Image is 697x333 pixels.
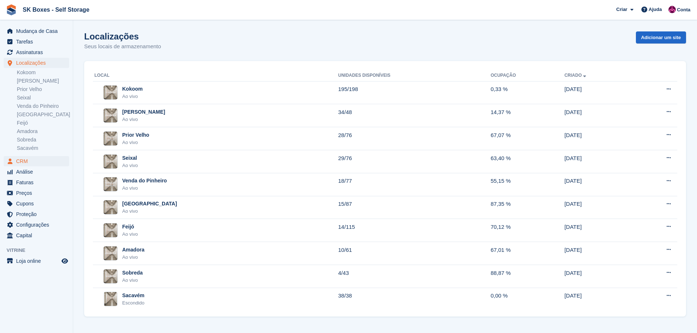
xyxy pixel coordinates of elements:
td: 14/115 [338,219,491,242]
img: Imagem do site Kokoom [104,86,117,99]
td: 28/76 [338,127,491,150]
a: Amadora [17,128,69,135]
a: menu [4,209,69,219]
td: [DATE] [565,104,632,127]
td: 34/48 [338,104,491,127]
a: Kokoom [17,69,69,76]
a: menu [4,220,69,230]
a: menu [4,47,69,57]
div: Ao vivo [122,116,165,123]
span: Análise [16,167,60,177]
td: 0,33 % [491,81,565,104]
span: Configurações [16,220,60,230]
td: 38/38 [338,288,491,310]
span: Vitrine [7,247,73,254]
div: Ao vivo [122,139,149,146]
span: Proteção [16,209,60,219]
span: Criar [616,6,627,13]
a: Sacavém [17,145,69,152]
div: [PERSON_NAME] [122,108,165,116]
img: Imagem do site Venda do Pinheiro [104,177,117,191]
div: Ao vivo [122,93,143,100]
td: 0,00 % [491,288,565,310]
td: [DATE] [565,127,632,150]
a: Venda do Pinheiro [17,103,69,110]
span: Conta [677,6,690,14]
span: Localizações [16,58,60,68]
p: Seus locais de armazenamento [84,42,161,51]
div: Escondido [122,299,145,307]
img: Imagem do site Sacavém [104,292,117,306]
a: Loja de pré-visualização [60,257,69,265]
a: menu [4,177,69,188]
div: Prior Velho [122,131,149,139]
a: menu [4,198,69,209]
td: 88,87 % [491,265,565,288]
th: Ocupação [491,70,565,82]
div: Seixal [122,154,138,162]
img: Imagem do site Prior Velho [104,132,117,145]
a: menu [4,188,69,198]
a: Adicionar um site [636,31,686,43]
span: Cupons [16,198,60,209]
td: 67,07 % [491,127,565,150]
div: Ao vivo [122,185,167,192]
img: stora-icon-8386f47178a22dfd0bd8f6a31ec36ba5ce8667c1dd55bd0f319d3a0aa187defe.svg [6,4,17,15]
td: [DATE] [565,196,632,219]
a: menu [4,58,69,68]
span: Faturas [16,177,60,188]
th: Unidades disponíveis [338,70,491,82]
td: 87,35 % [491,196,565,219]
td: 63,40 % [491,150,565,173]
div: Kokoom [122,85,143,93]
td: [DATE] [565,173,632,196]
td: [DATE] [565,288,632,310]
span: Ajuda [649,6,662,13]
a: Prior Velho [17,86,69,93]
a: menu [4,156,69,166]
a: [PERSON_NAME] [17,77,69,84]
th: Local [93,70,338,82]
a: Seixal [17,94,69,101]
span: Loja online [16,256,60,266]
div: Ao vivo [122,254,145,261]
div: Venda do Pinheiro [122,177,167,185]
td: [DATE] [565,242,632,265]
a: menu [4,37,69,47]
a: Criado [565,73,588,78]
div: Sacavém [122,292,145,299]
td: [DATE] [565,81,632,104]
td: 14,37 % [491,104,565,127]
span: CRM [16,156,60,166]
td: [DATE] [565,150,632,173]
span: Tarefas [16,37,60,47]
img: Imagem do site Feijó [104,223,117,237]
img: Imagem do site Amadora [104,246,117,260]
img: Imagem do site Setúbal [104,200,117,214]
td: 67,01 % [491,242,565,265]
div: Ao vivo [122,208,177,215]
div: Amadora [122,246,145,254]
td: 18/77 [338,173,491,196]
a: SK Boxes - Self Storage [20,4,92,16]
a: Sobreda [17,136,69,143]
div: Ao vivo [122,162,138,169]
span: Capital [16,230,60,241]
a: menu [4,26,69,36]
td: [DATE] [565,265,632,288]
td: 4/43 [338,265,491,288]
img: Imagem do site Seixal [104,155,117,169]
img: Joana Alegria [668,6,676,13]
a: menu [4,167,69,177]
td: 10/61 [338,242,491,265]
td: 15/87 [338,196,491,219]
div: Sobreda [122,269,143,277]
h1: Localizações [84,31,161,41]
td: 29/76 [338,150,491,173]
td: 70,12 % [491,219,565,242]
a: [GEOGRAPHIC_DATA] [17,111,69,118]
div: Ao vivo [122,231,138,238]
span: Assinaturas [16,47,60,57]
span: Mudança de Casa [16,26,60,36]
div: [GEOGRAPHIC_DATA] [122,200,177,208]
